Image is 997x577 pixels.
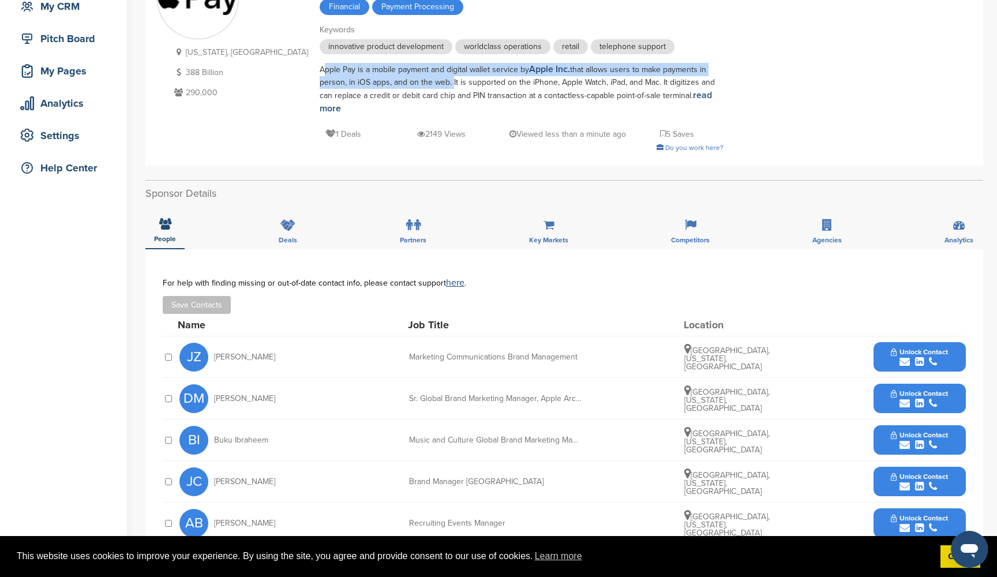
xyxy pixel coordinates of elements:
[145,186,983,201] h2: Sponsor Details
[529,63,570,75] a: Apple Inc.
[12,155,115,181] a: Help Center
[320,24,724,36] div: Keywords
[665,144,724,152] span: Do you work here?
[671,237,710,243] span: Competitors
[684,320,770,330] div: Location
[163,278,966,287] div: For help with finding missing or out-of-date contact info, please contact support .
[12,58,115,84] a: My Pages
[409,478,582,486] div: Brand Manager [GEOGRAPHIC_DATA]
[214,353,275,361] span: [PERSON_NAME]
[891,389,948,398] span: Unlock Contact
[12,122,115,149] a: Settings
[154,235,176,242] span: People
[171,65,308,80] p: 388 Billion
[684,512,770,538] span: [GEOGRAPHIC_DATA], [US_STATE], [GEOGRAPHIC_DATA]
[17,125,115,146] div: Settings
[684,429,770,455] span: [GEOGRAPHIC_DATA], [US_STATE], [GEOGRAPHIC_DATA]
[171,85,308,100] p: 290,000
[163,296,231,314] button: Save Contacts
[17,93,115,114] div: Analytics
[214,519,275,527] span: [PERSON_NAME]
[591,39,674,54] span: telephone support
[409,519,582,527] div: Recruiting Events Manager
[891,514,948,522] span: Unlock Contact
[877,423,962,458] button: Unlock Contact
[660,127,694,141] p: 5 Saves
[12,25,115,52] a: Pitch Board
[17,61,115,81] div: My Pages
[179,343,208,372] span: JZ
[409,436,582,444] div: Music and Culture Global Brand Marketing Manager, Beats by [PERSON_NAME] / Apple
[17,158,115,178] div: Help Center
[891,348,948,356] span: Unlock Contact
[179,384,208,413] span: DM
[944,237,973,243] span: Analytics
[446,277,464,288] a: here
[408,320,581,330] div: Job Title
[455,39,550,54] span: worldclass operations
[409,353,582,361] div: Marketing Communications Brand Management
[509,127,626,141] p: Viewed less than a minute ago
[533,548,584,565] a: learn more about cookies
[214,395,275,403] span: [PERSON_NAME]
[529,237,568,243] span: Key Markets
[17,28,115,49] div: Pitch Board
[320,63,724,115] div: Apple Pay is a mobile payment and digital wallet service by that allows users to make payments in...
[325,127,361,141] p: 1 Deals
[553,39,588,54] span: retail
[179,467,208,496] span: JC
[179,509,208,538] span: AB
[877,381,962,416] button: Unlock Contact
[657,144,724,152] a: Do you work here?
[891,431,948,439] span: Unlock Contact
[684,346,770,372] span: [GEOGRAPHIC_DATA], [US_STATE], [GEOGRAPHIC_DATA]
[684,387,770,413] span: [GEOGRAPHIC_DATA], [US_STATE], [GEOGRAPHIC_DATA]
[171,45,308,59] p: [US_STATE], [GEOGRAPHIC_DATA]
[877,506,962,541] button: Unlock Contact
[951,531,988,568] iframe: Button to launch messaging window
[178,320,305,330] div: Name
[179,426,208,455] span: BI
[877,340,962,374] button: Unlock Contact
[940,545,980,568] a: dismiss cookie message
[400,237,426,243] span: Partners
[279,237,297,243] span: Deals
[214,478,275,486] span: [PERSON_NAME]
[417,127,466,141] p: 2149 Views
[17,548,931,565] span: This website uses cookies to improve your experience. By using the site, you agree and provide co...
[214,436,268,444] span: Buku Ibraheem
[812,237,842,243] span: Agencies
[409,395,582,403] div: Sr. Global Brand Marketing Manager, Apple Arcade
[877,464,962,499] button: Unlock Contact
[320,39,452,54] span: innovative product development
[12,90,115,117] a: Analytics
[891,473,948,481] span: Unlock Contact
[684,470,770,496] span: [GEOGRAPHIC_DATA], [US_STATE], [GEOGRAPHIC_DATA]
